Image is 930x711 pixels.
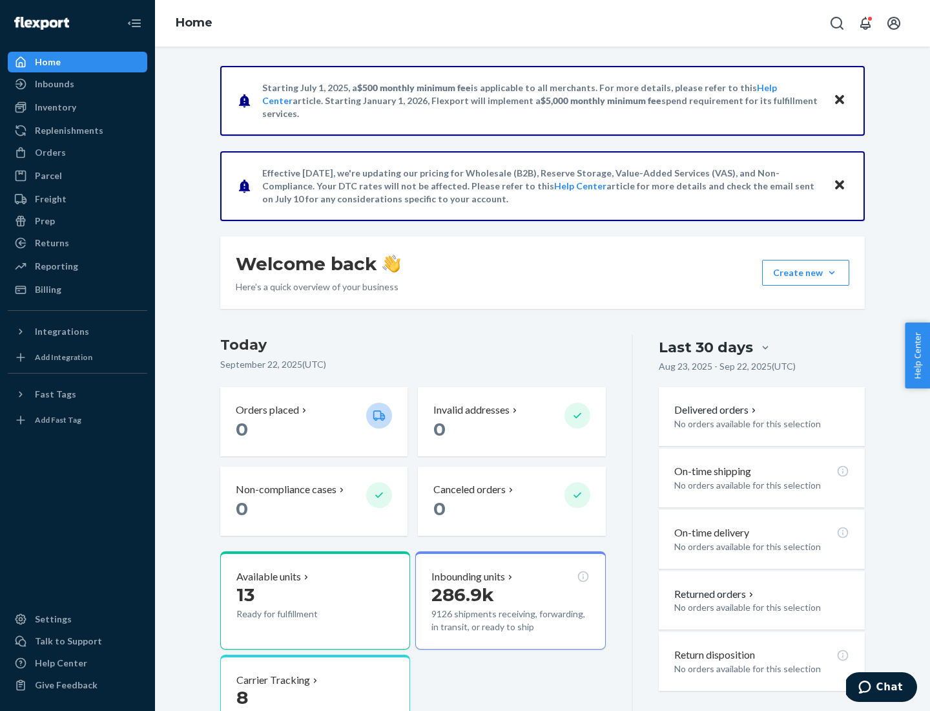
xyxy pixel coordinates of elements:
button: Fast Tags [8,384,147,405]
button: Delivered orders [674,403,759,418]
button: Close [831,91,848,110]
span: $5,000 monthly minimum fee [541,95,661,106]
button: Open account menu [881,10,907,36]
button: Canceled orders 0 [418,467,605,536]
p: Inbounding units [431,569,505,584]
a: Billing [8,279,147,300]
a: Prep [8,211,147,231]
button: Non-compliance cases 0 [220,467,408,536]
h3: Today [220,335,606,355]
button: Inbounding units286.9k9126 shipments receiving, forwarding, in transit, or ready to ship [415,551,605,650]
button: Create new [762,260,849,286]
span: 8 [236,686,248,708]
a: Add Fast Tag [8,410,147,430]
p: Here’s a quick overview of your business [236,281,400,293]
div: Give Feedback [35,679,98,692]
div: Add Integration [35,352,92,363]
div: Parcel [35,169,62,182]
p: 9126 shipments receiving, forwarding, in transit, or ready to ship [431,608,589,633]
div: Help Center [35,657,87,670]
div: Home [35,56,61,69]
p: Return disposition [674,648,755,663]
a: Add Integration [8,347,147,368]
div: Replenishments [35,124,103,137]
a: Returns [8,233,147,253]
button: Orders placed 0 [220,387,408,456]
p: Canceled orders [433,482,506,497]
p: Ready for fulfillment [236,608,356,621]
p: On-time delivery [674,525,749,540]
div: Inbounds [35,78,74,90]
a: Help Center [8,653,147,674]
button: Close [831,176,848,195]
p: No orders available for this selection [674,540,849,553]
button: Returned orders [674,587,756,602]
a: Reporting [8,256,147,277]
iframe: Opens a widget where you can chat to one of our agents [846,672,917,705]
div: Fast Tags [35,388,76,401]
p: Orders placed [236,403,299,418]
a: Orders [8,142,147,163]
div: Billing [35,283,61,296]
div: Settings [35,613,72,626]
button: Close Navigation [121,10,147,36]
p: Non-compliance cases [236,482,336,497]
span: 13 [236,584,254,606]
h1: Welcome back [236,252,400,275]
p: No orders available for this selection [674,663,849,675]
a: Home [176,16,212,30]
div: Add Fast Tag [35,414,81,425]
button: Open notifications [852,10,878,36]
p: Invalid addresses [433,403,510,418]
button: Talk to Support [8,631,147,652]
a: Freight [8,189,147,209]
a: Settings [8,609,147,630]
button: Help Center [905,323,930,388]
a: Parcel [8,165,147,186]
p: Available units [236,569,301,584]
span: 0 [433,418,446,440]
p: Aug 23, 2025 - Sep 22, 2025 ( UTC ) [659,360,796,373]
div: Orders [35,146,66,159]
button: Give Feedback [8,675,147,695]
div: Inventory [35,101,76,114]
button: Open Search Box [824,10,850,36]
img: hand-wave emoji [382,255,400,273]
p: No orders available for this selection [674,418,849,430]
span: 0 [236,498,248,520]
span: 0 [236,418,248,440]
p: No orders available for this selection [674,479,849,492]
p: Effective [DATE], we're updating our pricing for Wholesale (B2B), Reserve Storage, Value-Added Se... [262,167,821,206]
div: Prep [35,215,55,228]
div: Last 30 days [659,337,753,357]
p: Carrier Tracking [236,673,310,688]
div: Integrations [35,325,89,338]
p: Starting July 1, 2025, a is applicable to all merchants. For more details, please refer to this a... [262,81,821,120]
div: Returns [35,237,69,249]
a: Home [8,52,147,72]
button: Available units13Ready for fulfillment [220,551,410,650]
button: Integrations [8,321,147,342]
div: Reporting [35,260,78,273]
p: No orders available for this selection [674,601,849,614]
a: Inventory [8,97,147,118]
p: September 22, 2025 ( UTC ) [220,358,606,371]
button: Invalid addresses 0 [418,387,605,456]
img: Flexport logo [14,17,69,30]
span: $500 monthly minimum fee [357,82,471,93]
div: Talk to Support [35,635,102,648]
p: On-time shipping [674,464,751,479]
div: Freight [35,193,67,206]
span: 286.9k [431,584,494,606]
ol: breadcrumbs [165,5,223,42]
a: Replenishments [8,120,147,141]
a: Help Center [554,180,606,191]
a: Inbounds [8,74,147,94]
span: 0 [433,498,446,520]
